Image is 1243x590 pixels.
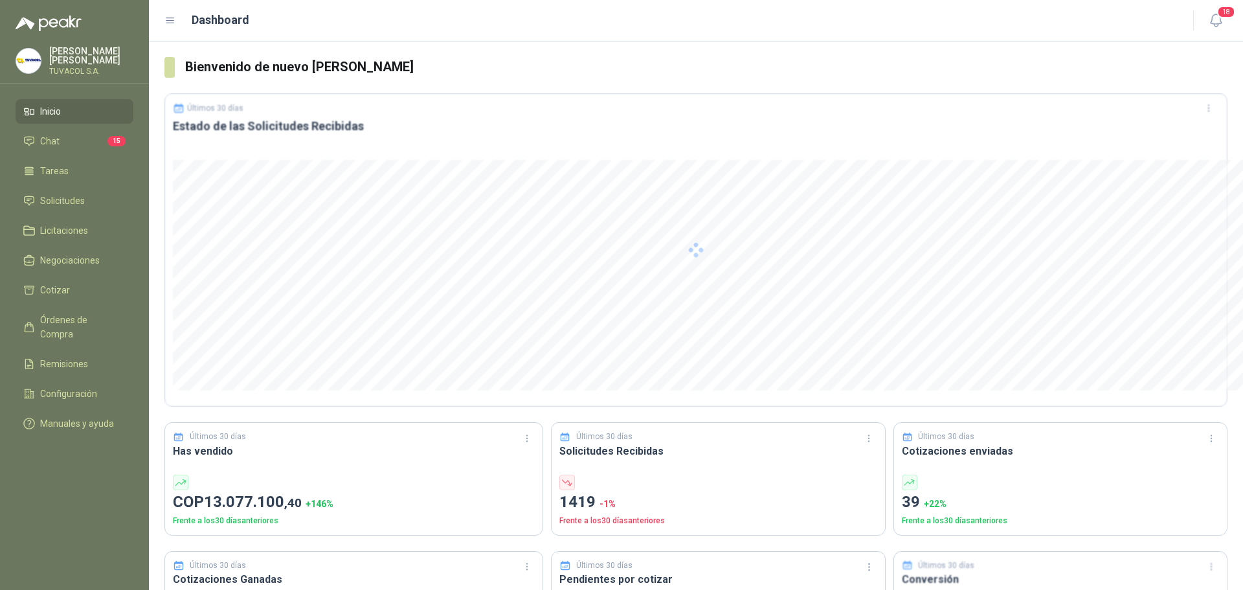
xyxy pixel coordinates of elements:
h3: Bienvenido de nuevo [PERSON_NAME] [185,57,1227,77]
span: Inicio [40,104,61,119]
h3: Has vendido [173,443,535,459]
span: Remisiones [40,357,88,371]
img: Logo peakr [16,16,82,31]
a: Chat15 [16,129,133,153]
span: Solicitudes [40,194,85,208]
span: Configuración [40,387,97,401]
p: Últimos 30 días [190,431,246,443]
a: Configuración [16,381,133,406]
span: 15 [107,136,126,146]
span: 13.077.100 [204,493,302,511]
a: Inicio [16,99,133,124]
h3: Cotizaciones enviadas [902,443,1220,459]
h3: Pendientes por cotizar [559,571,877,587]
p: TUVACOL S.A. [49,67,133,75]
p: Últimos 30 días [190,560,246,572]
p: Frente a los 30 días anteriores [559,515,877,527]
a: Órdenes de Compra [16,308,133,346]
a: Cotizar [16,278,133,302]
p: Últimos 30 días [918,431,974,443]
span: Cotizar [40,283,70,297]
img: Company Logo [16,49,41,73]
h3: Solicitudes Recibidas [559,443,877,459]
p: Frente a los 30 días anteriores [173,515,535,527]
span: Manuales y ayuda [40,416,114,431]
p: 1419 [559,490,877,515]
span: Licitaciones [40,223,88,238]
a: Remisiones [16,352,133,376]
span: Órdenes de Compra [40,313,121,341]
p: [PERSON_NAME] [PERSON_NAME] [49,47,133,65]
button: 18 [1204,9,1227,32]
a: Licitaciones [16,218,133,243]
h3: Cotizaciones Ganadas [173,571,535,587]
p: Frente a los 30 días anteriores [902,515,1220,527]
a: Negociaciones [16,248,133,273]
span: + 146 % [306,499,333,509]
a: Tareas [16,159,133,183]
p: 39 [902,490,1220,515]
p: Últimos 30 días [576,560,633,572]
a: Manuales y ayuda [16,411,133,436]
span: -1 % [599,499,616,509]
span: Tareas [40,164,69,178]
span: Negociaciones [40,253,100,267]
a: Solicitudes [16,188,133,213]
span: ,40 [284,495,302,510]
p: COP [173,490,535,515]
span: + 22 % [924,499,946,509]
span: Chat [40,134,60,148]
p: Últimos 30 días [576,431,633,443]
h1: Dashboard [192,11,249,29]
span: 18 [1217,6,1235,18]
